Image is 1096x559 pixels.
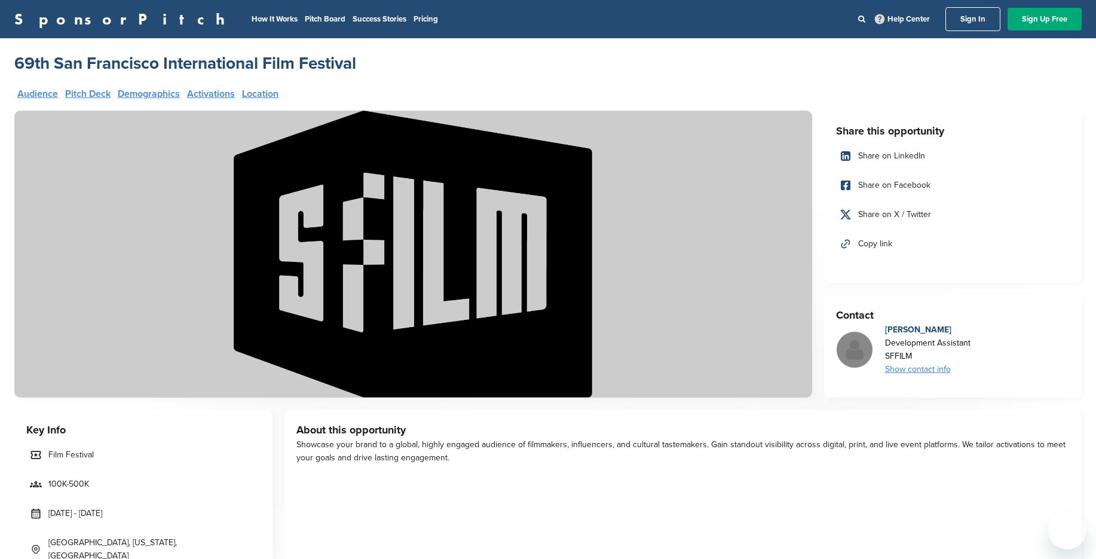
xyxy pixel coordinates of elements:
a: Help Center [872,12,932,26]
a: Pitch Board [305,14,345,24]
div: [PERSON_NAME] [885,323,971,337]
span: Share on X / Twitter [858,208,931,221]
a: Share on X / Twitter [836,202,1070,227]
span: [DATE] - [DATE] [48,507,102,520]
a: Demographics [118,89,180,99]
a: Share on Facebook [836,173,1070,198]
h3: Key Info [26,421,261,438]
div: Show contact info [885,363,971,376]
a: Pitch Deck [65,89,111,99]
a: SponsorPitch [14,11,232,27]
a: Success Stories [353,14,406,24]
a: Audience [17,89,58,99]
span: Copy link [858,237,892,251]
iframe: Button to launch messaging window [1048,511,1086,549]
span: Share on Facebook [858,179,930,192]
a: Pricing [414,14,438,24]
a: How It Works [252,14,298,24]
a: Copy link [836,231,1070,256]
div: Showcase your brand to a global, highly engaged audience of filmmakers, influencers, and cultural... [296,438,1070,465]
a: 69th San Francisco International Film Festival [14,53,356,74]
span: Share on LinkedIn [858,149,925,163]
div: Development Assistant [885,337,971,350]
h3: Contact [836,307,1070,323]
img: Sponsorpitch & [14,111,812,398]
span: 100K-500K [48,478,89,491]
a: Location [242,89,278,99]
h3: About this opportunity [296,421,1070,438]
h3: Share this opportunity [836,123,1070,139]
a: Sign In [945,7,1000,31]
img: Missing [837,332,872,368]
a: Share on LinkedIn [836,143,1070,169]
div: SFFILM [885,350,971,363]
a: Activations [187,89,235,99]
a: Sign Up Free [1008,8,1082,30]
span: Film Festival [48,448,94,462]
